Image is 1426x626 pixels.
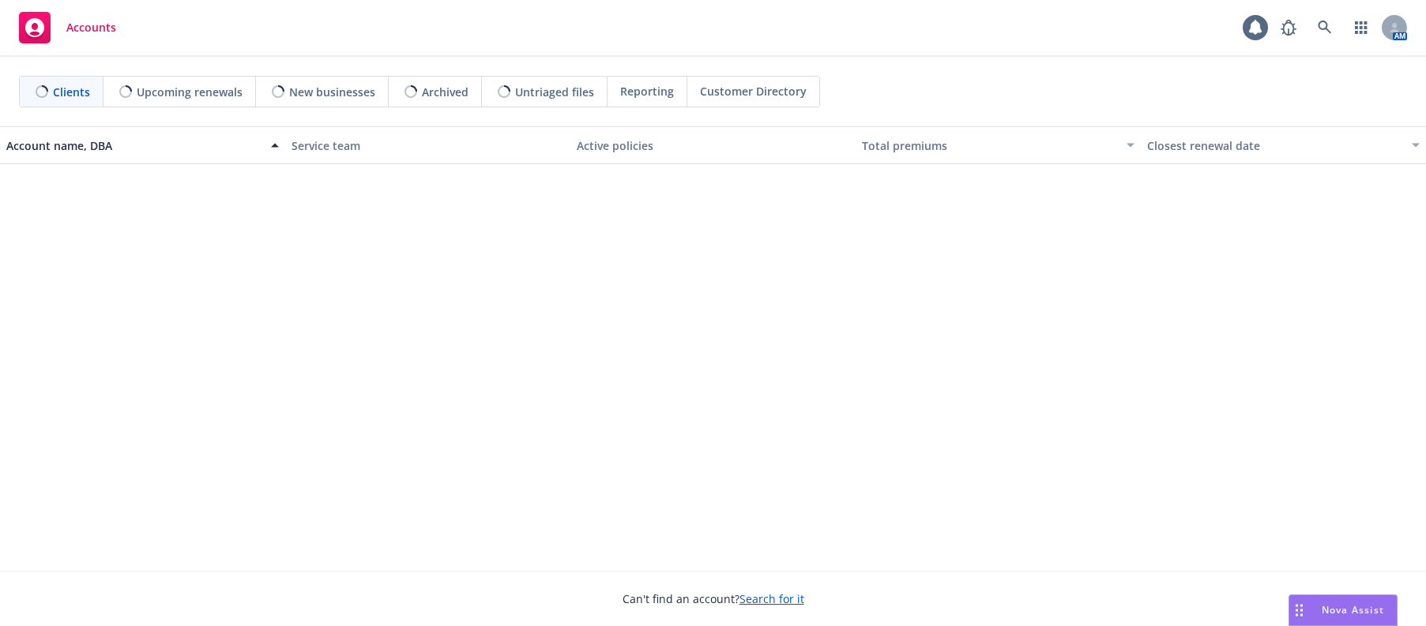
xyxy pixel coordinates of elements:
span: Reporting [620,83,674,99]
span: Archived [422,84,468,100]
span: Nova Assist [1322,603,1384,617]
div: Total premiums [862,137,1117,154]
span: Accounts [66,21,116,34]
div: Active policies [577,137,849,154]
a: Switch app [1345,12,1377,43]
div: Closest renewal date [1147,137,1402,154]
a: Accounts [13,6,122,50]
button: Total premiums [856,126,1141,164]
span: Upcoming renewals [137,84,243,100]
a: Report a Bug [1273,12,1304,43]
button: Nova Assist [1289,594,1398,626]
button: Active policies [570,126,856,164]
div: Service team [292,137,564,154]
span: Can't find an account? [623,590,804,607]
span: Untriaged files [515,84,594,100]
a: Search for it [739,591,804,606]
div: Account name, DBA [6,137,261,154]
a: Search [1309,12,1341,43]
span: Customer Directory [700,83,807,99]
span: New businesses [289,84,375,100]
div: Drag to move [1289,595,1309,625]
button: Closest renewal date [1141,126,1426,164]
button: Service team [285,126,570,164]
span: Clients [53,84,90,100]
